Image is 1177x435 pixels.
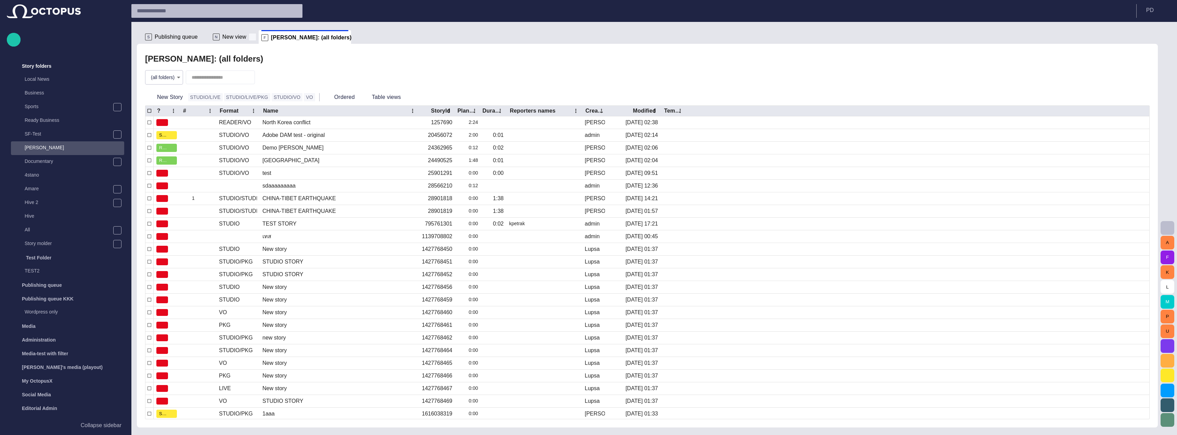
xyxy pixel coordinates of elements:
button: Collapse sidebar [7,419,124,432]
span: READY [159,157,169,164]
div: New story [262,385,287,392]
button: PD [1141,4,1173,16]
div: admin [585,233,600,240]
p: Wordpress only [25,308,124,315]
p: TEST2 [25,267,124,274]
h2: [PERSON_NAME]: (all folders) [145,54,263,64]
div: 1aaa [262,410,275,418]
div: North Korea conflict [262,119,311,126]
div: Lupsa [585,283,600,291]
p: Local News [25,76,124,82]
p: Publishing queue [22,282,62,289]
div: 1427768467 [422,385,452,392]
button: # column menu [205,106,215,116]
div: [URL][DOMAIN_NAME] [7,415,124,429]
div: STUDIO [219,245,240,253]
button: M [1161,295,1174,309]
div: 1427768464 [422,347,452,354]
div: STUDIO/PKG [219,334,253,342]
div: 1:38 [493,195,504,202]
div: 3/31/2016 12:36 [625,182,658,190]
p: All [25,226,113,233]
div: STUDIO/VO [219,169,249,177]
span: [PERSON_NAME]: (all folders) [271,34,352,41]
p: Test Folder [26,254,51,261]
div: 4stano [11,169,124,182]
div: 7/17 02:38 [625,119,658,126]
div: เทส [262,233,271,240]
p: [PERSON_NAME] [25,144,124,151]
div: PKG [219,372,231,380]
div: 7/17 01:37 [625,271,658,278]
p: P D [1146,6,1154,14]
div: 7/17 01:33 [625,410,658,418]
p: Story molder [25,240,113,247]
div: 7/17 01:37 [625,321,658,329]
div: TEST STORY [262,220,297,228]
div: 7/17 01:37 [625,385,658,392]
div: 7/17 01:37 [625,283,658,291]
button: Reporters names column menu [571,106,581,116]
div: TEST2 [11,265,124,278]
div: Janko [585,119,605,126]
div: 0:00 [458,357,478,369]
div: 7/17 02:06 [625,144,658,152]
div: 8/18 14:21 [625,195,658,202]
div: 1427768469 [422,397,452,405]
div: 1257690 [431,119,452,126]
div: Local News [11,73,124,87]
div: CHINA-TIBET EARTHQUAKE [262,207,336,215]
div: 7/17 01:57 [625,207,658,215]
p: N [213,34,220,40]
div: Polak [585,410,605,418]
button: StoryId column menu [444,106,454,116]
div: 0:00 [458,243,478,255]
div: VO [219,309,227,316]
div: STUDIO/VO [219,144,249,152]
div: 0:00 [458,192,478,205]
div: Story molder [11,237,124,251]
div: STUDIO STORY [262,258,303,266]
div: STUDIO [219,283,240,291]
button: STUDIO/LIVE/PKG [224,93,270,101]
div: 7/17 01:37 [625,258,658,266]
div: Publishing queue [7,278,124,292]
div: 7/17 01:37 [625,359,658,367]
div: 25901291 [428,169,452,177]
div: Wordpress only [11,306,124,319]
span: SCRIPT [159,410,169,417]
div: 1427768456 [422,283,452,291]
div: F[PERSON_NAME]: (all folders) [259,30,351,44]
div: 0:01 [493,131,504,139]
div: New story [262,309,287,316]
button: Duration column menu [495,106,505,116]
div: New story [262,359,287,367]
button: Ordered [322,91,357,103]
div: Sports [11,100,124,114]
div: 24490525 [428,157,452,164]
button: STUDIO/VO [272,93,303,101]
div: New story [262,347,287,354]
div: VO [219,397,227,405]
div: Name [263,107,278,114]
div: Hive 2 [11,196,124,210]
div: Lupsa [585,296,600,304]
span: SCRIPT [159,132,169,139]
button: Table views [360,91,413,103]
p: Amare [25,185,113,192]
div: ? [157,107,160,114]
div: Adobe DAM test - original [262,131,325,139]
div: 7/17 01:37 [625,245,658,253]
button: SCRIPT [156,408,177,420]
div: Lupsa [585,372,600,380]
p: Sports [25,103,113,110]
div: Lupsa [585,334,600,342]
div: Carole [585,157,605,164]
div: STUDIO/VO [219,131,249,139]
span: READY [159,144,169,151]
button: P [1161,310,1174,323]
div: Template [664,107,683,114]
div: Lupsa [585,397,600,405]
button: Modified column menu [650,106,659,116]
div: STUDIO/PKG [219,258,253,266]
